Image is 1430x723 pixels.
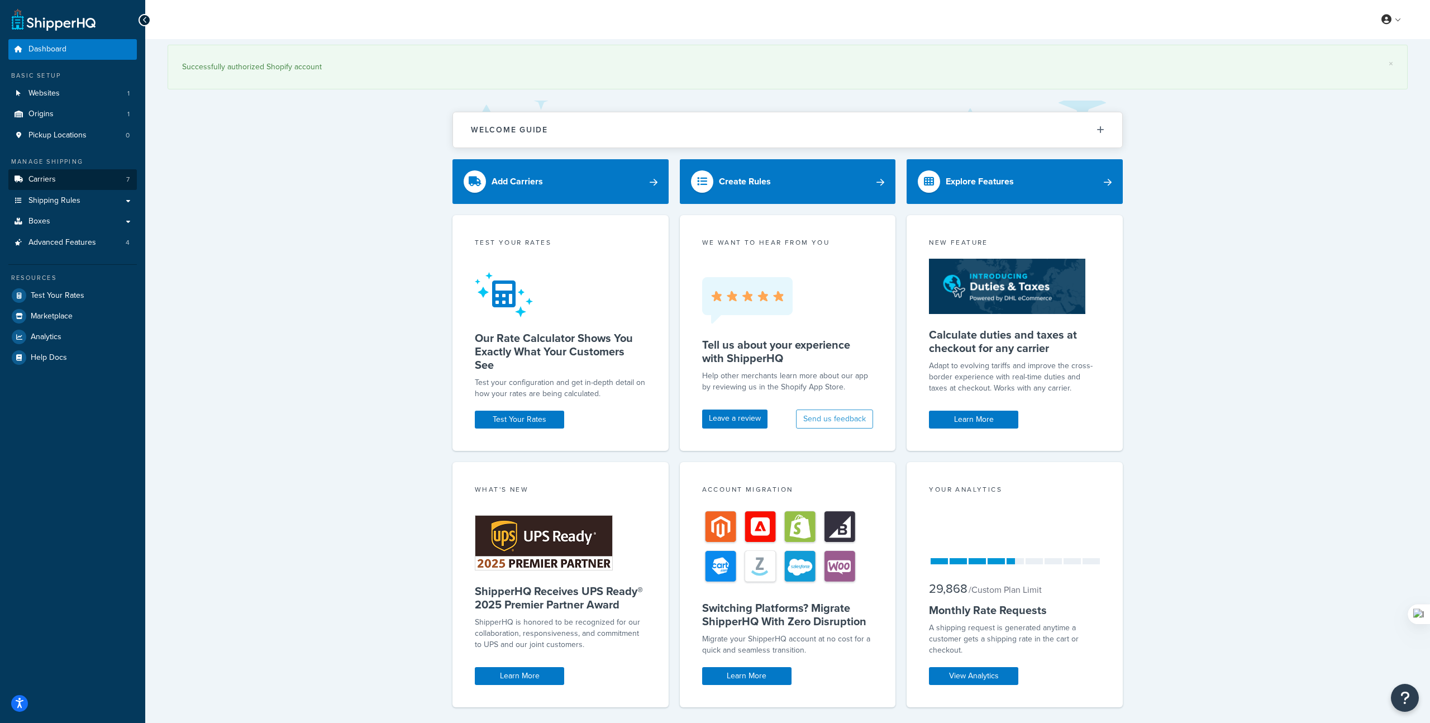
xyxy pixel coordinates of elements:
[929,411,1018,429] a: Learn More
[475,484,646,497] div: What's New
[31,312,73,321] span: Marketplace
[28,110,54,119] span: Origins
[8,39,137,60] a: Dashboard
[702,338,874,365] h5: Tell us about your experience with ShipperHQ
[969,583,1042,596] small: / Custom Plan Limit
[907,159,1123,204] a: Explore Features
[1389,59,1393,68] a: ×
[8,211,137,232] a: Boxes
[8,327,137,347] a: Analytics
[929,484,1100,497] div: Your Analytics
[127,89,130,98] span: 1
[28,89,60,98] span: Websites
[929,622,1100,656] div: A shipping request is generated anytime a customer gets a shipping rate in the cart or checkout.
[182,59,1393,75] div: Successfully authorized Shopify account
[28,196,80,206] span: Shipping Rules
[475,411,564,429] a: Test Your Rates
[8,286,137,306] a: Test Your Rates
[702,370,874,393] p: Help other merchants learn more about our app by reviewing us in the Shopify App Store.
[31,332,61,342] span: Analytics
[702,237,874,248] p: we want to hear from you
[126,175,130,184] span: 7
[28,238,96,248] span: Advanced Features
[8,348,137,368] a: Help Docs
[28,131,87,140] span: Pickup Locations
[8,306,137,326] a: Marketplace
[475,584,646,611] h5: ShipperHQ Receives UPS Ready® 2025 Premier Partner Award
[127,110,130,119] span: 1
[8,104,137,125] li: Origins
[8,83,137,104] a: Websites1
[702,601,874,628] h5: Switching Platforms? Migrate ShipperHQ With Zero Disruption
[475,237,646,250] div: Test your rates
[796,410,873,429] button: Send us feedback
[475,667,564,685] a: Learn More
[126,238,130,248] span: 4
[8,273,137,283] div: Resources
[1391,684,1419,712] button: Open Resource Center
[126,131,130,140] span: 0
[702,667,792,685] a: Learn More
[8,125,137,146] a: Pickup Locations0
[8,191,137,211] a: Shipping Rules
[475,331,646,372] h5: Our Rate Calculator Shows You Exactly What Your Customers See
[946,174,1014,189] div: Explore Features
[28,175,56,184] span: Carriers
[929,603,1100,617] h5: Monthly Rate Requests
[8,169,137,190] li: Carriers
[8,71,137,80] div: Basic Setup
[8,232,137,253] a: Advanced Features4
[929,360,1100,394] p: Adapt to evolving tariffs and improve the cross-border experience with real-time duties and taxes...
[719,174,771,189] div: Create Rules
[929,328,1100,355] h5: Calculate duties and taxes at checkout for any carrier
[8,169,137,190] a: Carriers7
[475,617,646,650] p: ShipperHQ is honored to be recognized for our collaboration, responsiveness, and commitment to UP...
[452,159,669,204] a: Add Carriers
[31,353,67,363] span: Help Docs
[453,112,1122,148] button: Welcome Guide
[680,159,896,204] a: Create Rules
[8,125,137,146] li: Pickup Locations
[492,174,543,189] div: Add Carriers
[702,484,874,497] div: Account Migration
[471,126,548,134] h2: Welcome Guide
[8,104,137,125] a: Origins1
[8,157,137,167] div: Manage Shipping
[702,410,768,429] a: Leave a review
[929,667,1018,685] a: View Analytics
[929,237,1100,250] div: New Feature
[929,579,967,598] span: 29,868
[28,217,50,226] span: Boxes
[475,377,646,399] div: Test your configuration and get in-depth detail on how your rates are being calculated.
[8,83,137,104] li: Websites
[31,291,84,301] span: Test Your Rates
[8,232,137,253] li: Advanced Features
[702,634,874,656] div: Migrate your ShipperHQ account at no cost for a quick and seamless transition.
[28,45,66,54] span: Dashboard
